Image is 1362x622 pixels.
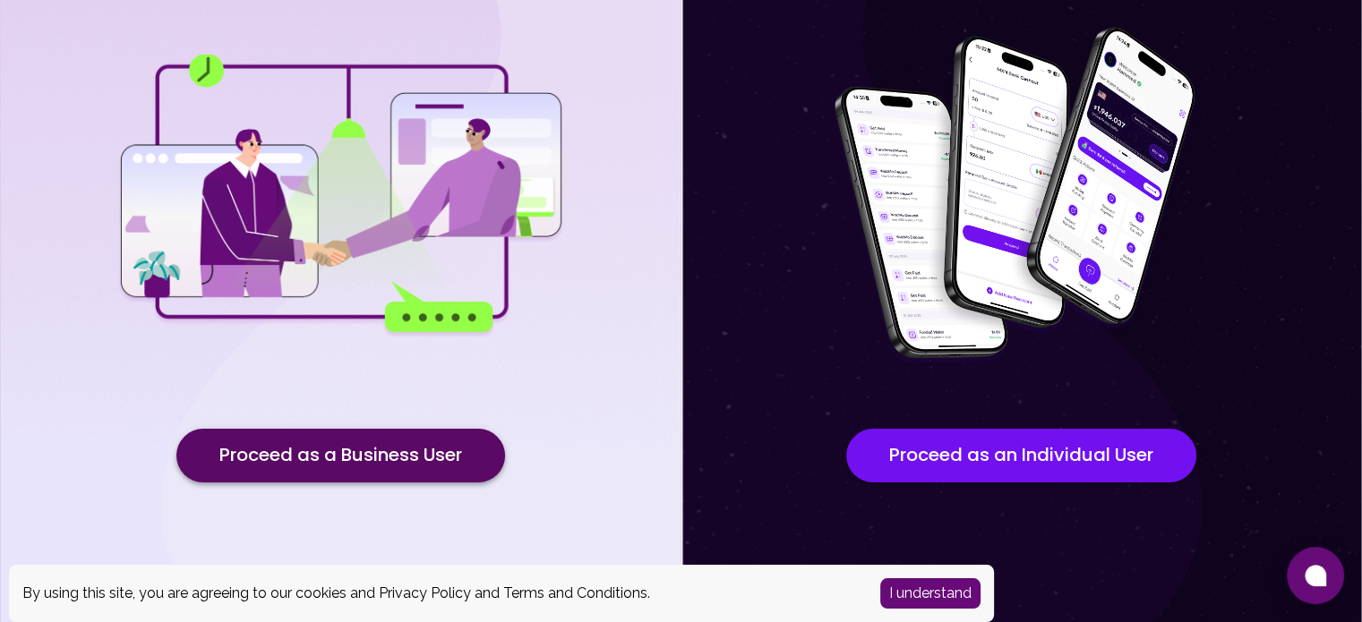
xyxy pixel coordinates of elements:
[798,17,1246,375] img: for individuals
[379,584,471,601] a: Privacy Policy
[22,583,853,604] div: By using this site, you are agreeing to our cookies and and .
[846,429,1196,482] button: Proceed as an Individual User
[176,429,505,482] button: Proceed as a Business User
[1287,547,1344,604] button: Open chat window
[116,55,564,337] img: for businesses
[880,578,981,609] button: Accept cookies
[503,584,647,601] a: Terms and Conditions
